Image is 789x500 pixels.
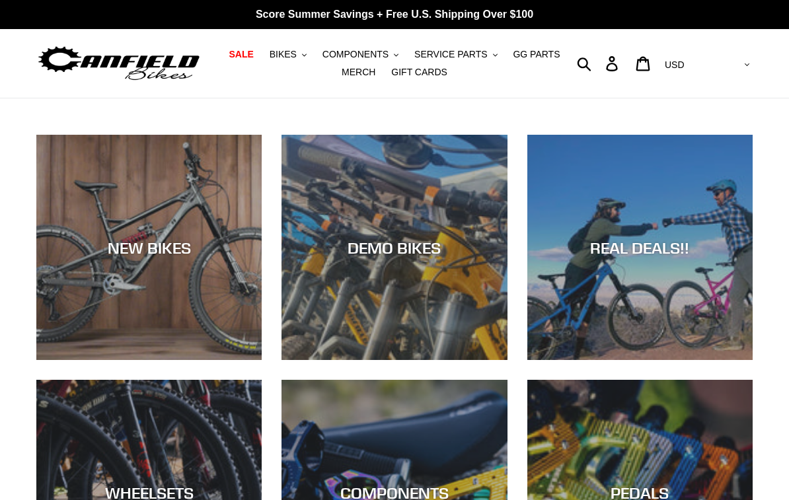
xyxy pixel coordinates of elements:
a: GG PARTS [506,46,566,63]
a: MERCH [335,63,382,81]
div: DEMO BIKES [282,238,507,257]
span: SERVICE PARTS [414,49,487,60]
a: NEW BIKES [36,135,262,360]
span: GG PARTS [513,49,560,60]
span: COMPONENTS [322,49,389,60]
button: SERVICE PARTS [408,46,504,63]
img: Canfield Bikes [36,43,202,85]
span: GIFT CARDS [391,67,447,78]
a: DEMO BIKES [282,135,507,360]
a: SALE [222,46,260,63]
button: BIKES [263,46,313,63]
div: NEW BIKES [36,238,262,257]
a: GIFT CARDS [385,63,454,81]
span: BIKES [270,49,297,60]
a: REAL DEALS!! [527,135,753,360]
span: SALE [229,49,253,60]
span: MERCH [342,67,375,78]
div: REAL DEALS!! [527,238,753,257]
button: COMPONENTS [316,46,405,63]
